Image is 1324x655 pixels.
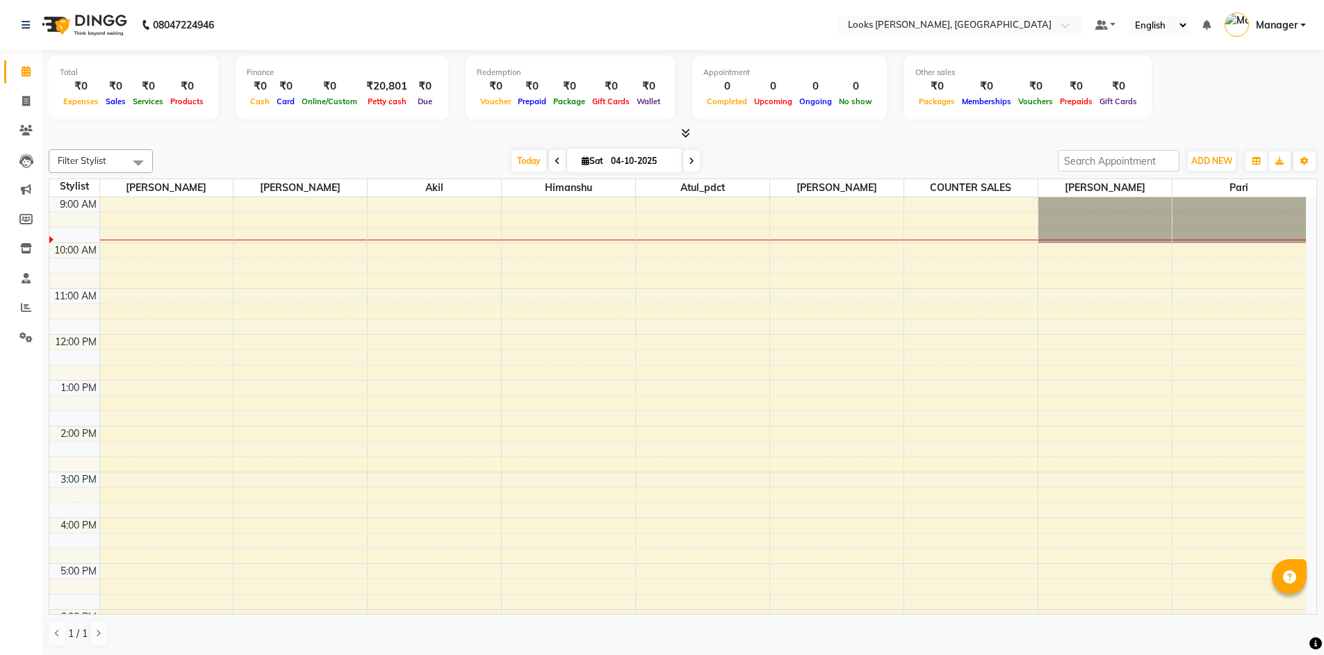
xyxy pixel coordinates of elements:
span: Package [550,97,589,106]
input: 2025-10-04 [607,151,676,172]
span: Prepaids [1056,97,1096,106]
span: [PERSON_NAME] [234,179,367,197]
div: ₹0 [298,78,361,94]
span: Filter Stylist [58,155,106,166]
span: Atul_pdct [636,179,769,197]
img: Manager [1225,13,1249,37]
span: Akil [368,179,501,197]
span: Memberships [958,97,1015,106]
span: COUNTER SALES [904,179,1038,197]
div: 0 [835,78,876,94]
div: ₹0 [273,78,298,94]
div: Other sales [915,67,1141,78]
div: Redemption [477,67,664,78]
div: 1:00 PM [58,381,99,395]
span: Himanshu [502,179,635,197]
div: 5:00 PM [58,564,99,579]
div: ₹0 [102,78,129,94]
div: ₹0 [915,78,958,94]
div: 9:00 AM [57,197,99,212]
span: Today [512,150,546,172]
span: Services [129,97,167,106]
span: Vouchers [1015,97,1056,106]
span: Sat [578,156,607,166]
span: [PERSON_NAME] [1038,179,1172,197]
span: Upcoming [751,97,796,106]
span: Gift Cards [589,97,633,106]
div: 6:00 PM [58,610,99,624]
div: ₹0 [633,78,664,94]
div: ₹0 [1096,78,1141,94]
span: Wallet [633,97,664,106]
span: Petty cash [364,97,410,106]
span: [PERSON_NAME] [100,179,234,197]
div: 0 [751,78,796,94]
div: ₹0 [1056,78,1096,94]
div: ₹0 [247,78,273,94]
span: Prepaid [514,97,550,106]
div: ₹0 [60,78,102,94]
span: Online/Custom [298,97,361,106]
div: ₹0 [550,78,589,94]
input: Search Appointment [1058,150,1179,172]
span: Voucher [477,97,514,106]
span: Completed [703,97,751,106]
span: Sales [102,97,129,106]
span: Gift Cards [1096,97,1141,106]
div: 0 [703,78,751,94]
span: 1 / 1 [68,627,88,641]
div: Appointment [703,67,876,78]
div: 0 [796,78,835,94]
div: 10:00 AM [51,243,99,258]
div: ₹0 [589,78,633,94]
div: ₹0 [413,78,437,94]
div: 4:00 PM [58,518,99,533]
div: 3:00 PM [58,472,99,487]
div: ₹0 [167,78,207,94]
span: Pari [1172,179,1307,197]
iframe: chat widget [1266,599,1310,641]
span: Card [273,97,298,106]
div: ₹0 [1015,78,1056,94]
div: 2:00 PM [58,426,99,441]
div: ₹0 [129,78,167,94]
div: ₹0 [958,78,1015,94]
div: ₹20,801 [361,78,413,94]
span: Products [167,97,207,106]
span: [PERSON_NAME] [770,179,904,197]
button: ADD NEW [1188,151,1236,171]
div: Total [60,67,207,78]
div: 11:00 AM [51,289,99,304]
span: Manager [1256,18,1298,33]
span: Packages [915,97,958,106]
span: Due [414,97,436,106]
div: 12:00 PM [52,335,99,349]
div: Stylist [49,179,99,194]
img: logo [35,6,131,44]
b: 08047224946 [153,6,214,44]
span: ADD NEW [1191,156,1232,166]
span: No show [835,97,876,106]
span: Ongoing [796,97,835,106]
div: Finance [247,67,437,78]
span: Cash [247,97,273,106]
span: Expenses [60,97,102,106]
div: ₹0 [514,78,550,94]
div: ₹0 [477,78,514,94]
